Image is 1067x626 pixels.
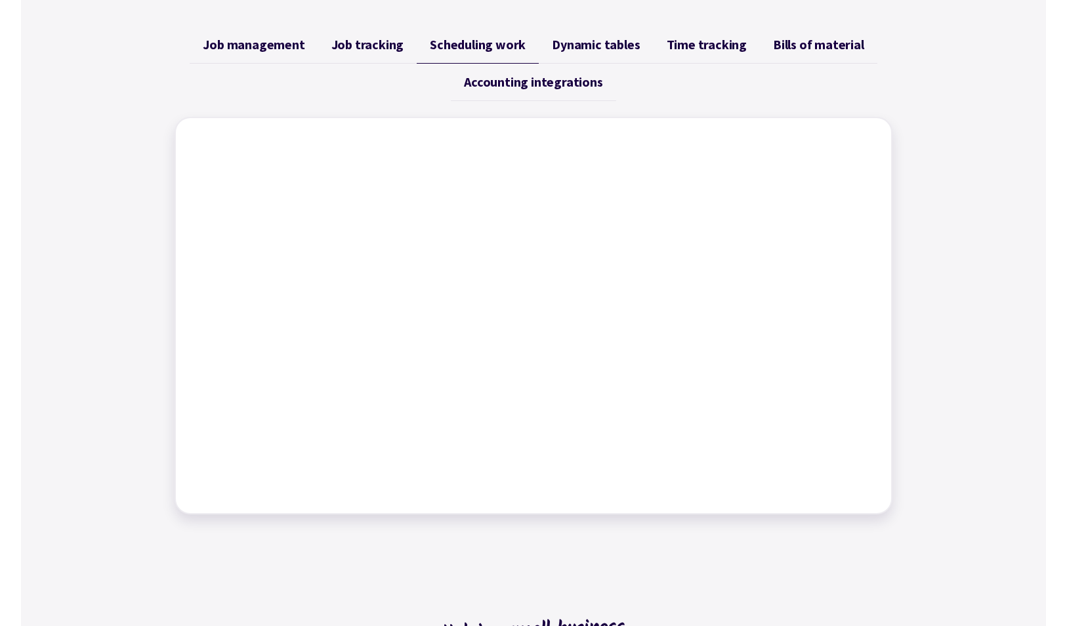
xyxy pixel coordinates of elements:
[203,37,304,52] span: Job management
[848,484,1067,626] iframe: Chat Widget
[430,37,526,52] span: Scheduling work
[552,37,640,52] span: Dynamic tables
[331,37,404,52] span: Job tracking
[464,74,602,90] span: Accounting integrations
[189,131,878,500] iframe: Factory - Scheduling work and events using Planner
[667,37,747,52] span: Time tracking
[848,484,1067,626] div: Chatt-widget
[773,37,864,52] span: Bills of material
